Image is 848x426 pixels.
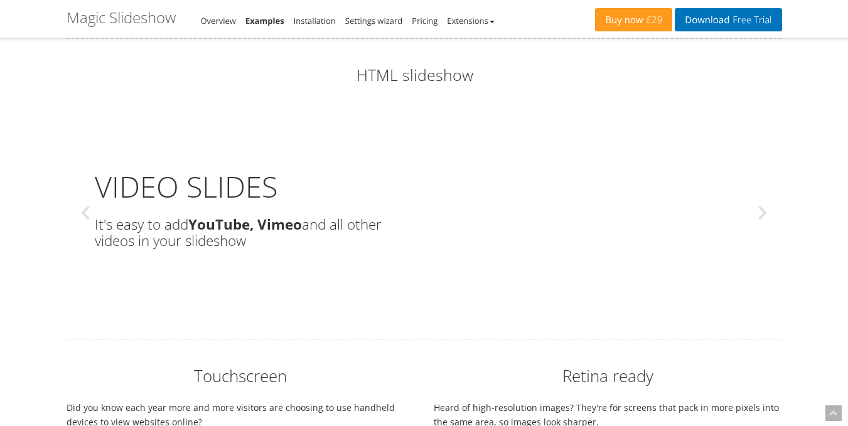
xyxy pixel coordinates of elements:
[245,15,284,26] a: Examples
[67,9,176,26] h1: Magic Slideshow
[95,169,414,204] b: Video slides
[57,64,773,86] h2: HTML slideshow
[595,8,672,31] a: Buy now£29
[201,15,236,26] a: Overview
[729,15,771,25] span: Free Trial
[643,15,663,25] span: £29
[434,365,782,387] h2: Retina ready
[95,216,414,250] b: It's easy to add and all other videos in your slideshow
[188,215,302,234] strong: YouTube, Vimeo
[294,15,336,26] a: Installation
[67,365,415,387] h2: Touchscreen
[447,15,494,26] a: Extensions
[675,8,781,31] a: DownloadFree Trial
[345,15,403,26] a: Settings wizard
[412,15,437,26] a: Pricing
